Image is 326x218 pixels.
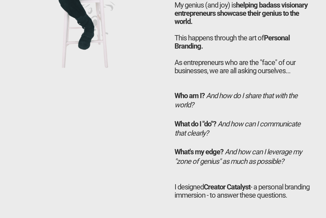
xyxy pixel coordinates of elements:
[204,183,250,191] b: Creator Catalyst
[175,148,223,156] b: What's my edge?
[175,1,308,26] b: helping badass visionary entrepreneurs showcase their genius to the world.
[175,120,216,128] b: What do I "do"?
[175,183,310,199] span: I designed - a personal branding immersion - to answer these questions.
[175,148,302,165] i: And how can I leverage my "zone of genius" as much as possible?
[175,92,297,109] i: And how do I share that with the world?
[175,92,205,100] b: Who am I?
[175,120,300,138] i: And how can I communicate that clearly?
[175,1,311,75] h2: My genius (and joy) is
[175,34,311,75] div: This happens through the art of
[175,34,290,50] b: Personal Branding.
[175,58,311,75] div: As entrepreneurs who are the "face" of our businesses, we are all asking ourselves...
